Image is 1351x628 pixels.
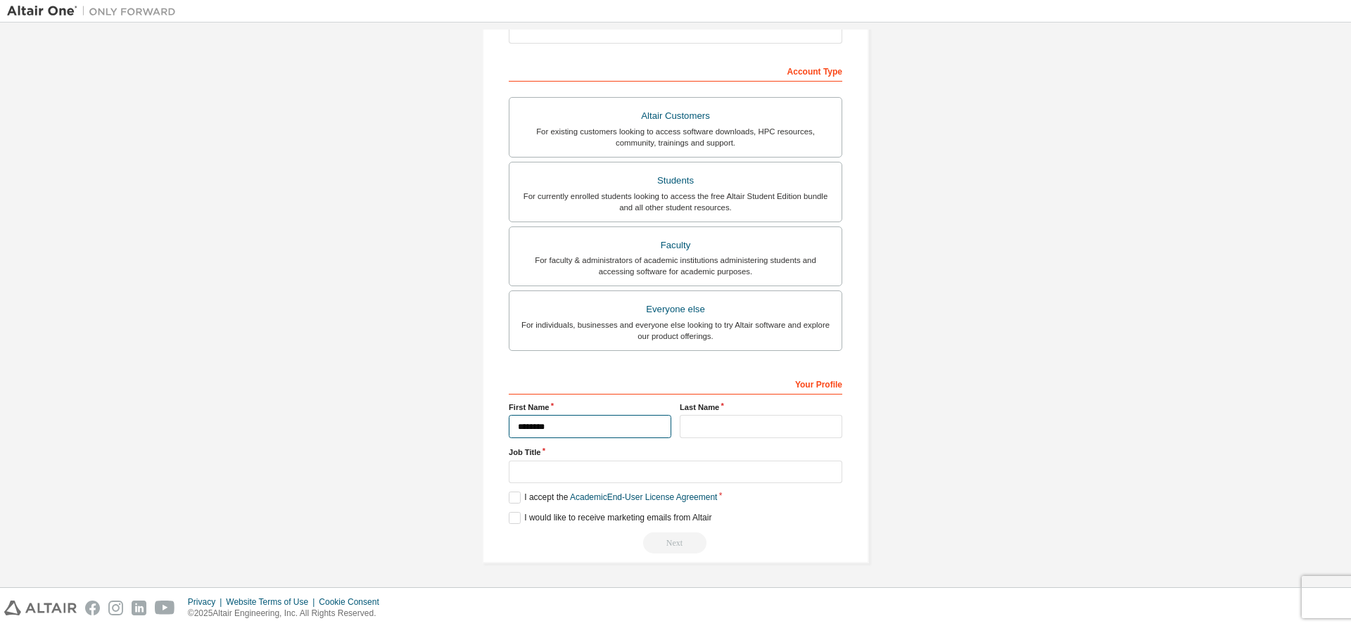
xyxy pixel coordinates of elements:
p: © 2025 Altair Engineering, Inc. All Rights Reserved. [188,608,388,620]
div: For existing customers looking to access software downloads, HPC resources, community, trainings ... [518,126,833,148]
img: linkedin.svg [132,601,146,615]
div: Your Profile [509,372,842,395]
a: Academic End-User License Agreement [570,492,717,502]
div: Privacy [188,596,226,608]
img: Altair One [7,4,183,18]
label: I would like to receive marketing emails from Altair [509,512,711,524]
div: For faculty & administrators of academic institutions administering students and accessing softwa... [518,255,833,277]
img: youtube.svg [155,601,175,615]
div: Read and acccept EULA to continue [509,532,842,553]
img: instagram.svg [108,601,123,615]
label: First Name [509,402,671,413]
div: For individuals, businesses and everyone else looking to try Altair software and explore our prod... [518,319,833,342]
div: Website Terms of Use [226,596,319,608]
label: Job Title [509,447,842,458]
div: Faculty [518,236,833,255]
img: facebook.svg [85,601,100,615]
div: Altair Customers [518,106,833,126]
img: altair_logo.svg [4,601,77,615]
div: Students [518,171,833,191]
label: I accept the [509,492,717,504]
div: For currently enrolled students looking to access the free Altair Student Edition bundle and all ... [518,191,833,213]
div: Everyone else [518,300,833,319]
div: Account Type [509,59,842,82]
label: Last Name [680,402,842,413]
div: Cookie Consent [319,596,387,608]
